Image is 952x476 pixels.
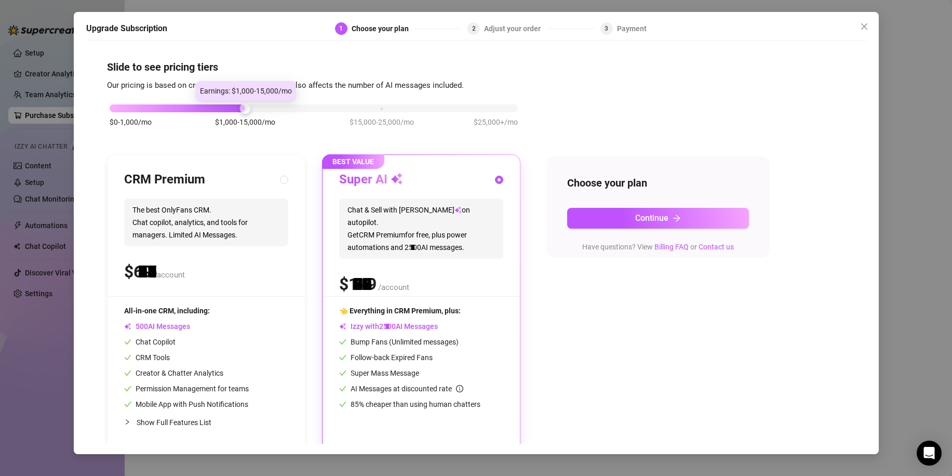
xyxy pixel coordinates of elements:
div: Payment [617,22,647,35]
span: Permission Management for teams [124,385,249,393]
span: All-in-one CRM, including: [124,307,210,315]
span: $0-1,000/mo [110,116,152,128]
span: Chat Copilot [124,338,176,346]
span: BEST VALUE [322,154,384,169]
span: check [339,401,346,408]
span: 👈 Everything in CRM Premium, plus: [339,307,461,315]
h3: Super AI [339,171,403,188]
span: info-circle [456,385,463,392]
span: Bump Fans (Unlimited messages) [339,338,459,346]
span: AI Messages [124,322,190,330]
span: check [339,385,346,392]
span: 3 [605,25,608,32]
span: Super Mass Message [339,369,419,377]
button: Continuearrow-right [567,208,749,229]
span: check [124,338,131,346]
span: 1 [339,25,343,32]
h4: Choose your plan [567,176,749,190]
span: /account [378,283,409,292]
span: $ [339,274,377,294]
span: Have questions? View or [582,243,734,251]
span: CRM Tools [124,353,170,362]
span: check [339,338,346,346]
div: Open Intercom Messenger [917,441,942,466]
span: $25,000+/mo [474,116,518,128]
span: $1,000-15,000/mo [215,116,275,128]
h3: CRM Premium [124,171,205,188]
div: Earnings: $1,000-15,000/mo [196,81,296,101]
span: AI Messages at discounted rate [351,385,463,393]
span: check [339,369,346,377]
span: Close [856,22,873,31]
div: Show Full Features List [124,410,288,434]
span: Continue [635,213,668,223]
div: Choose your plan [352,22,415,35]
span: /account [154,270,185,280]
span: arrow-right [673,214,681,222]
span: check [124,401,131,408]
span: $15,000-25,000/mo [350,116,414,128]
h5: Upgrade Subscription [86,22,167,35]
span: 2 [472,25,476,32]
span: Follow-back Expired Fans [339,353,433,362]
div: Adjust your order [484,22,547,35]
button: Close [856,18,873,35]
span: check [124,369,131,377]
span: check [124,385,131,392]
span: collapsed [124,419,130,425]
span: The best OnlyFans CRM. Chat copilot, analytics, and tools for managers. Limited AI Messages. [124,199,288,246]
h4: Slide to see pricing tiers [107,60,846,74]
span: Our pricing is based on creator's monthly earnings. It also affects the number of AI messages inc... [107,81,464,90]
span: $ [124,262,152,282]
span: check [339,354,346,361]
span: check [124,354,131,361]
span: Creator & Chatter Analytics [124,369,223,377]
span: close [860,22,868,31]
a: Contact us [699,243,734,251]
span: Mobile App with Push Notifications [124,400,248,408]
span: Chat & Sell with [PERSON_NAME] on autopilot. Get CRM Premium for free, plus power automations and... [339,199,503,259]
span: Izzy with AI Messages [339,322,438,330]
span: Show Full Features List [137,418,211,427]
a: Billing FAQ [654,243,689,251]
span: 85% cheaper than using human chatters [339,400,480,408]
